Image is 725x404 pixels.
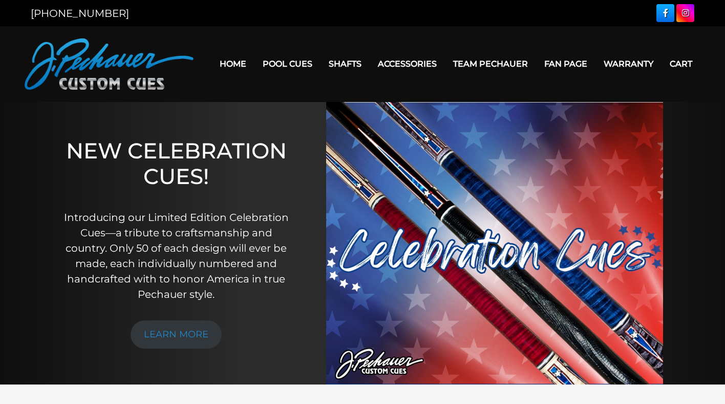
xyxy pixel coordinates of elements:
a: Accessories [370,51,445,77]
p: Introducing our Limited Edition Celebration Cues—a tribute to craftsmanship and country. Only 50 ... [59,210,293,302]
a: Pool Cues [254,51,321,77]
a: Shafts [321,51,370,77]
a: Team Pechauer [445,51,536,77]
a: Warranty [595,51,662,77]
a: Fan Page [536,51,595,77]
img: Pechauer Custom Cues [25,38,194,90]
a: Cart [662,51,700,77]
a: LEARN MORE [131,320,222,349]
a: [PHONE_NUMBER] [31,7,129,19]
h1: NEW CELEBRATION CUES! [59,138,293,196]
a: Home [211,51,254,77]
